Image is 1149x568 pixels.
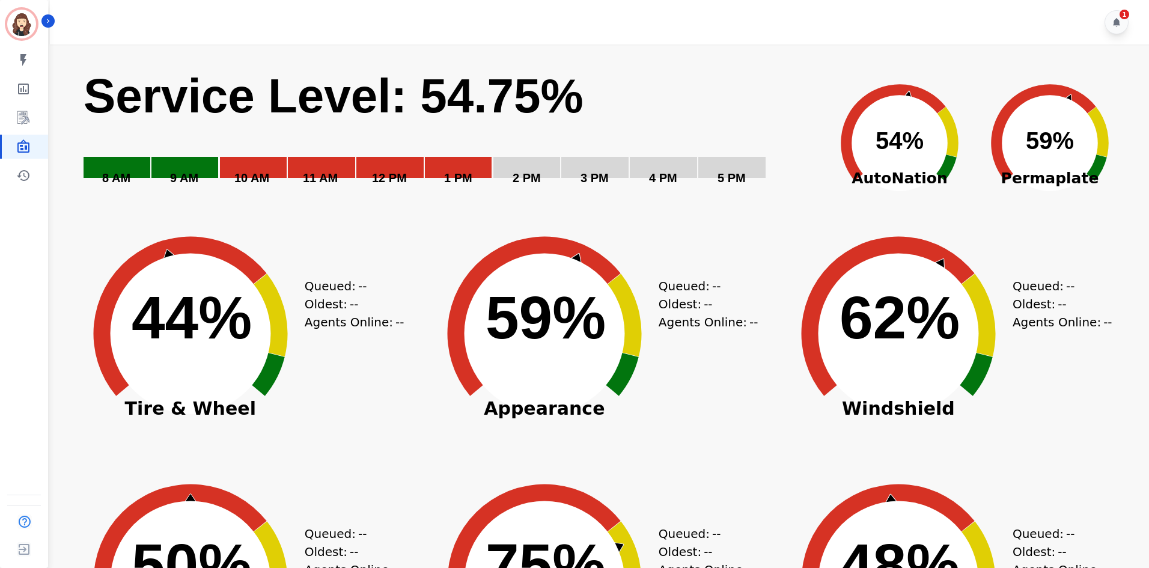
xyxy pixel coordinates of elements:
[1013,313,1115,331] div: Agents Online:
[581,171,609,185] text: 3 PM
[1120,10,1129,19] div: 1
[712,277,721,295] span: --
[704,295,712,313] span: --
[395,313,404,331] span: --
[234,171,269,185] text: 10 AM
[659,313,761,331] div: Agents Online:
[305,277,395,295] div: Queued:
[659,525,749,543] div: Queued:
[704,543,712,561] span: --
[712,525,721,543] span: --
[1013,543,1103,561] div: Oldest:
[718,171,746,185] text: 5 PM
[659,277,749,295] div: Queued:
[513,171,541,185] text: 2 PM
[975,167,1125,190] span: Permaplate
[1058,543,1066,561] span: --
[7,10,36,38] img: Bordered avatar
[1013,525,1103,543] div: Queued:
[486,284,606,351] text: 59%
[876,127,924,154] text: 54%
[102,171,130,185] text: 8 AM
[170,171,198,185] text: 9 AM
[1013,277,1103,295] div: Queued:
[424,403,665,415] span: Appearance
[358,525,367,543] span: --
[305,295,395,313] div: Oldest:
[350,543,358,561] span: --
[659,543,749,561] div: Oldest:
[84,69,584,123] text: Service Level: 54.75%
[70,403,311,415] span: Tire & Wheel
[1026,127,1074,154] text: 59%
[372,171,407,185] text: 12 PM
[749,313,758,331] span: --
[824,167,975,190] span: AutoNation
[303,171,338,185] text: 11 AM
[132,284,252,351] text: 44%
[1013,295,1103,313] div: Oldest:
[778,403,1019,415] span: Windshield
[358,277,367,295] span: --
[1066,277,1074,295] span: --
[1058,295,1066,313] span: --
[649,171,677,185] text: 4 PM
[350,295,358,313] span: --
[82,67,822,202] svg: Service Level: 0%
[444,171,472,185] text: 1 PM
[659,295,749,313] div: Oldest:
[1103,313,1112,331] span: --
[305,525,395,543] div: Queued:
[305,313,407,331] div: Agents Online:
[1066,525,1074,543] span: --
[305,543,395,561] div: Oldest:
[840,284,960,351] text: 62%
